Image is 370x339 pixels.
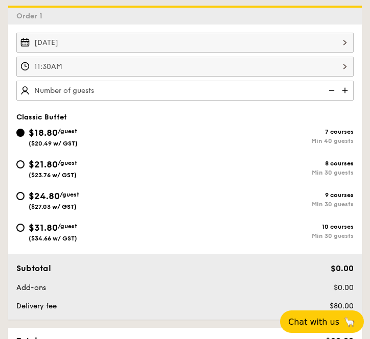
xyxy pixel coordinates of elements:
[185,191,354,199] div: 9 courses
[29,140,78,147] span: ($20.49 w/ GST)
[185,232,354,239] div: Min 30 guests
[280,310,364,333] button: Chat with us🦙
[185,169,354,176] div: Min 30 guests
[16,224,25,232] input: $31.80/guest($34.66 w/ GST)10 coursesMin 30 guests
[16,57,354,77] input: Event time
[29,127,58,138] span: $18.80
[185,223,354,230] div: 10 courses
[323,81,338,100] img: icon-reduce.1d2dbef1.svg
[29,190,60,202] span: $24.80
[16,302,57,310] span: Delivery fee
[29,235,77,242] span: ($34.66 w/ GST)
[185,128,354,135] div: 7 courses
[338,81,354,100] img: icon-add.58712e84.svg
[343,316,356,328] span: 🦙
[185,160,354,167] div: 8 courses
[29,222,58,233] span: $31.80
[58,223,77,230] span: /guest
[29,172,77,179] span: ($23.76 w/ GST)
[60,191,79,198] span: /guest
[29,203,77,210] span: ($27.03 w/ GST)
[16,81,354,101] input: Number of guests
[16,192,25,200] input: $24.80/guest($27.03 w/ GST)9 coursesMin 30 guests
[16,283,46,292] span: Add-ons
[58,128,77,135] span: /guest
[334,283,354,292] span: $0.00
[16,160,25,168] input: $21.80/guest($23.76 w/ GST)8 coursesMin 30 guests
[58,159,77,166] span: /guest
[331,263,354,273] span: $0.00
[16,113,67,122] span: Classic Buffet
[185,137,354,144] div: Min 40 guests
[16,12,47,20] span: Order 1
[29,159,58,170] span: $21.80
[185,201,354,208] div: Min 30 guests
[16,263,51,273] span: Subtotal
[288,317,339,327] span: Chat with us
[16,33,354,53] input: Event date
[16,129,25,137] input: $18.80/guest($20.49 w/ GST)7 coursesMin 40 guests
[330,302,354,310] span: $80.00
